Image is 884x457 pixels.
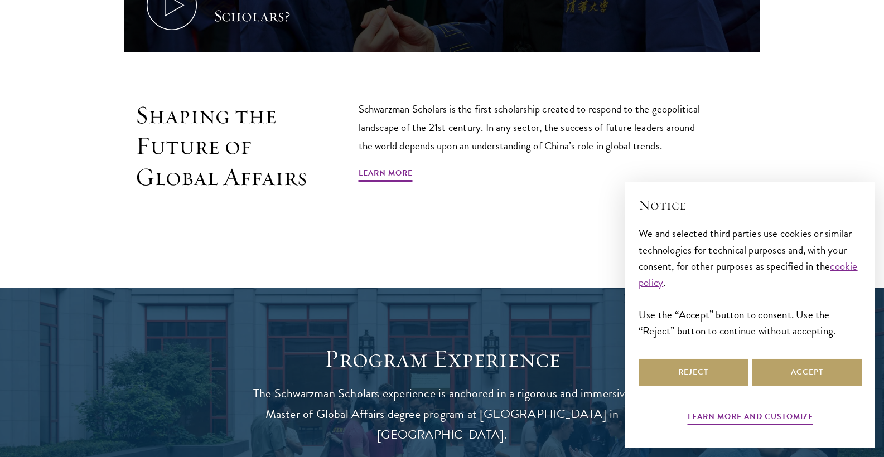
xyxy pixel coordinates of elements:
p: The Schwarzman Scholars experience is anchored in a rigorous and immersive Master of Global Affai... [241,383,643,445]
p: Schwarzman Scholars is the first scholarship created to respond to the geopolitical landscape of ... [359,100,710,155]
div: We and selected third parties use cookies or similar technologies for technical purposes and, wit... [639,225,862,338]
h1: Program Experience [241,343,643,375]
button: Learn more and customize [688,410,813,427]
button: Reject [639,359,748,386]
a: Learn More [359,166,413,183]
a: cookie policy [639,258,858,290]
h2: Notice [639,196,862,215]
h2: Shaping the Future of Global Affairs [136,100,308,193]
button: Accept [752,359,862,386]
